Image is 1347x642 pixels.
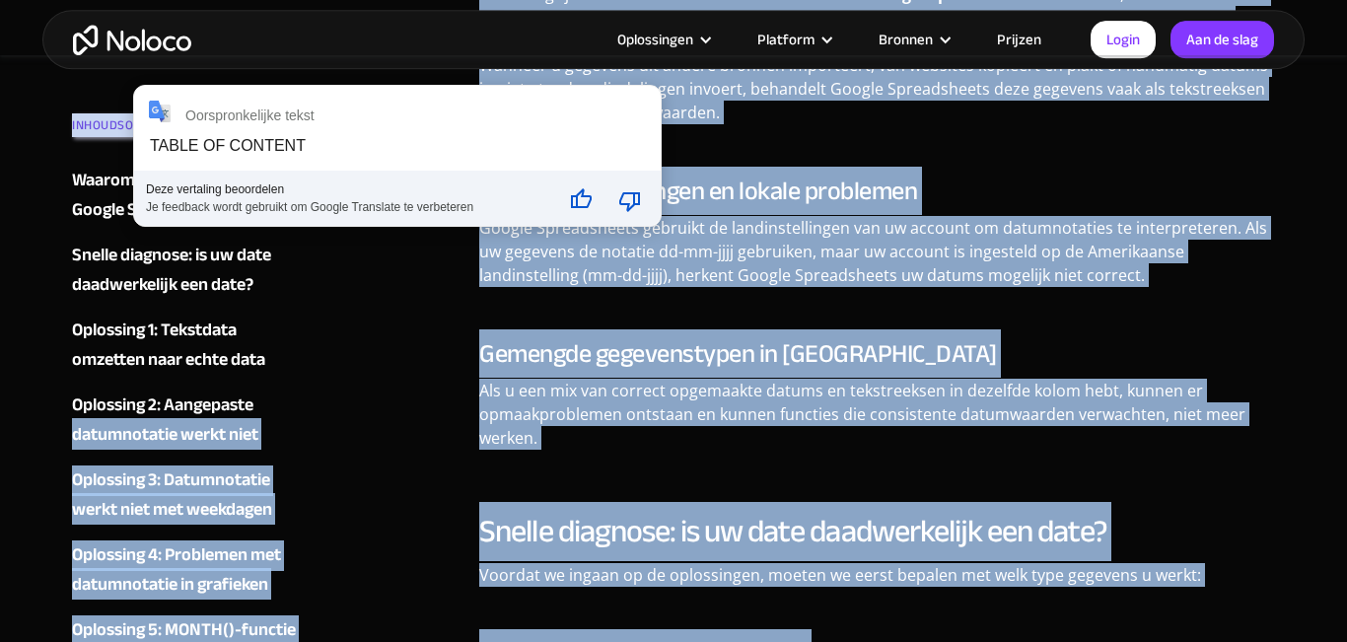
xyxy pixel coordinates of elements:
a: Oplossing 3: Datumnotatie werkt niet met weekdagen [72,465,311,525]
font: Oplossing 1: Tekstdata omzetten naar echte data [72,314,265,376]
font: Regionale instellingen en lokale problemen [479,167,917,215]
button: Goede vertaling [557,177,604,224]
font: Oplossing 4: Problemen met datumnotatie in grafieken [72,538,281,601]
button: Slechte vertaling [606,177,654,224]
div: Deze vertaling beoordelen [146,182,551,196]
font: Snelle diagnose: is uw date daadwerkelijk een date? [72,239,271,301]
a: Oplossing 4: Problemen met datumnotatie in grafieken [72,540,311,600]
font: Snelle diagnose: is uw date daadwerkelijk een date? [479,502,1106,561]
font: Voordat we ingaan op de oplossingen, moeten we eerst bepalen met welk type gegevens u werkt: [479,564,1201,586]
font: Oplossing 3: Datumnotatie werkt niet met weekdagen [72,464,272,526]
font: Google Spreadsheets gebruikt de landinstellingen van uw account om datumnotaties te interpreteren... [479,217,1267,286]
a: Oplossing 1: Tekstdata omzetten naar echte data [72,316,311,375]
font: Oplossing 2: Aangepaste datumnotatie werkt niet [72,389,258,451]
a: Waarom datumnotaties in Google Spreadsheets mislukken [72,166,311,225]
div: TABLE OF CONTENT [150,137,306,154]
div: Je feedback wordt gebruikt om Google Translate te verbeteren [146,196,551,214]
a: Snelle diagnose: is uw date daadwerkelijk een date? [72,241,311,300]
font: INHOUDSOPGAVE [72,113,173,137]
a: Oplossing 2: Aangepaste datumnotatie werkt niet [72,391,311,450]
font: Waarom datumnotaties in Google Spreadsheets mislukken [72,164,311,226]
font: Wanneer u gegevens uit andere bronnen importeert, van websites kopieert en plakt of handmatig dat... [479,54,1268,123]
font: Gemengde gegevenstypen in [GEOGRAPHIC_DATA] [479,329,997,378]
div: Oorspronkelijke tekst [185,107,315,123]
font: Als u een mix van correct opgemaakte datums en tekstreeksen in dezelfde kolom hebt, kunnen er opm... [479,380,1245,449]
